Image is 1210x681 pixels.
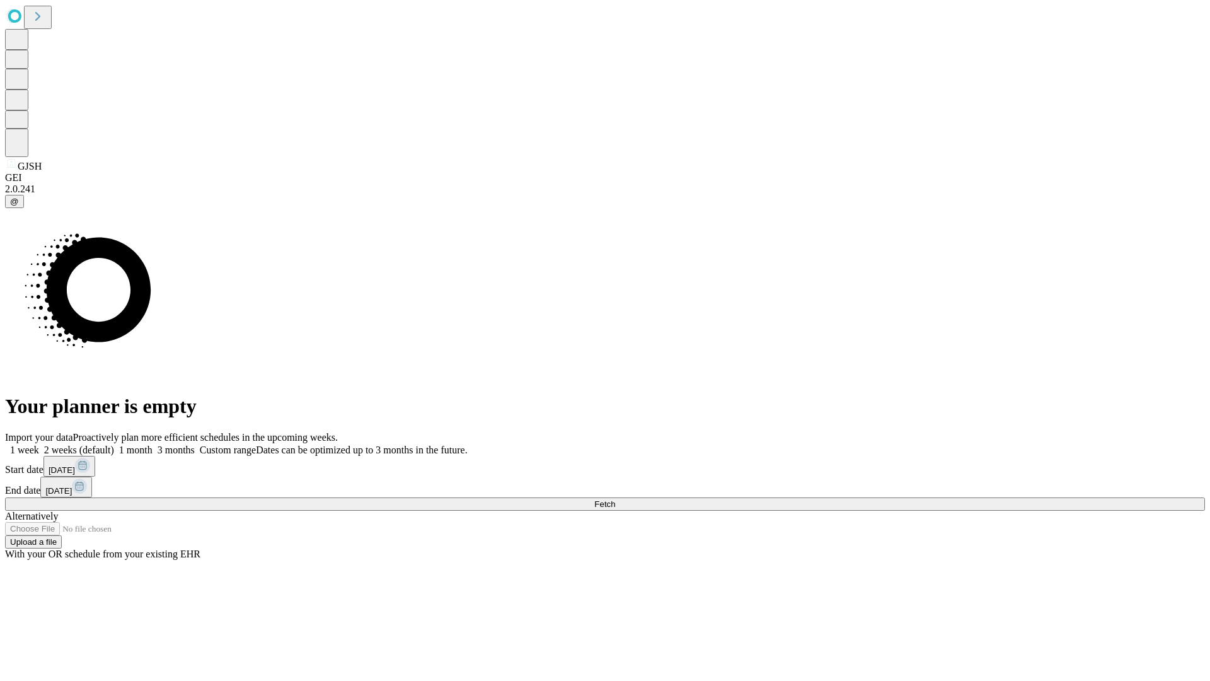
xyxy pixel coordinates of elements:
h1: Your planner is empty [5,395,1205,418]
span: GJSH [18,161,42,172]
span: Custom range [200,445,256,455]
span: With your OR schedule from your existing EHR [5,549,200,559]
div: End date [5,477,1205,498]
div: GEI [5,172,1205,183]
span: 1 month [119,445,153,455]
span: 1 week [10,445,39,455]
span: 2 weeks (default) [44,445,114,455]
span: [DATE] [45,486,72,496]
button: Fetch [5,498,1205,511]
button: @ [5,195,24,208]
span: @ [10,197,19,206]
span: Proactively plan more efficient schedules in the upcoming weeks. [73,432,338,443]
span: Fetch [594,499,615,509]
button: Upload a file [5,535,62,549]
span: Import your data [5,432,73,443]
span: Alternatively [5,511,58,521]
span: [DATE] [49,465,75,475]
span: Dates can be optimized up to 3 months in the future. [256,445,467,455]
button: [DATE] [43,456,95,477]
span: 3 months [158,445,195,455]
button: [DATE] [40,477,92,498]
div: Start date [5,456,1205,477]
div: 2.0.241 [5,183,1205,195]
